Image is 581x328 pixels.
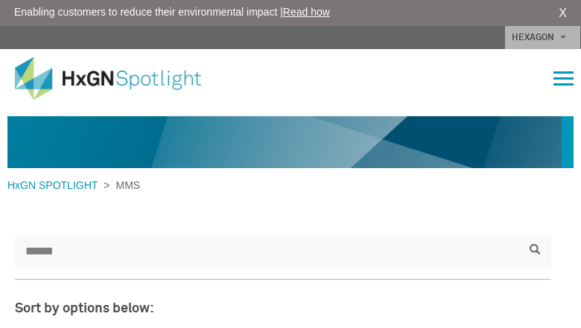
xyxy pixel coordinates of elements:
[505,26,580,49] a: HEXAGON
[7,178,140,193] div: >
[283,6,330,18] a: Read how
[15,57,223,100] img: HxGN Spotlight
[14,4,330,20] span: Enabling customers to reduce their environmental impact |
[559,4,567,22] a: X
[7,179,104,191] a: HxGN SPOTLIGHT
[15,302,551,317] h3: Sort by options below:
[110,179,141,191] span: MMS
